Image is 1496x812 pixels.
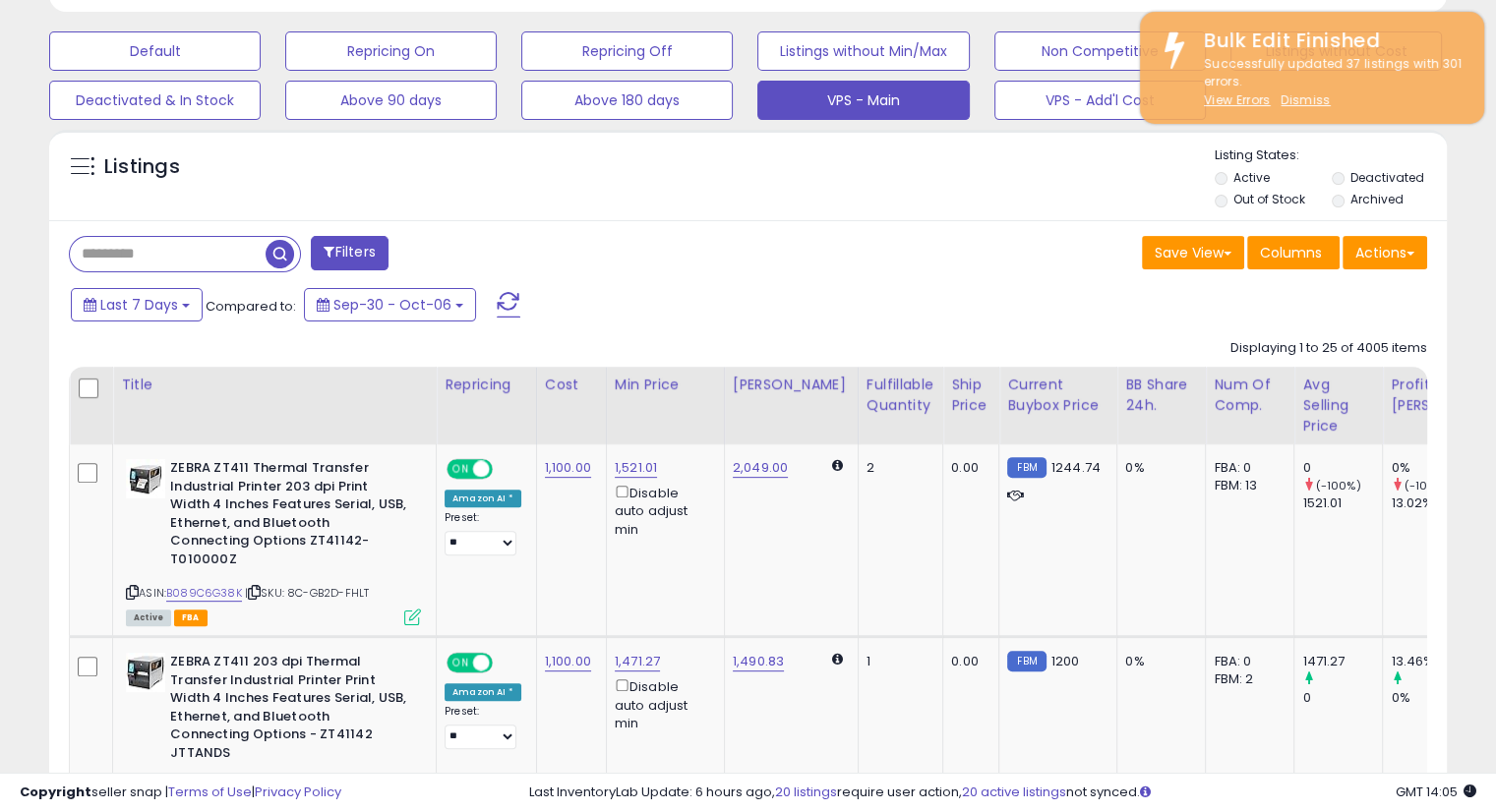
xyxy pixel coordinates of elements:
[1230,339,1427,358] div: Displaying 1 to 25 of 4005 items
[490,655,521,671] span: OFF
[104,153,180,181] h5: Listings
[1396,783,1476,801] span: 2025-10-14 14:05 GMT
[285,31,497,71] button: Repricing On
[1302,653,1382,670] div: 1471.27
[304,288,476,321] button: Sep-30 - Oct-06
[206,297,296,316] span: Compared to:
[1349,191,1403,207] label: Archived
[1125,459,1190,477] div: 0%
[951,459,984,477] div: 0.00
[1125,653,1190,670] div: 0%
[962,783,1066,801] a: 20 active listings
[1214,653,1279,670] div: FBA: 0
[333,295,451,315] span: Sep-30 - Oct-06
[20,783,341,802] div: seller snap | |
[245,585,369,601] span: | SKU: 8C-GB2D-FHLT
[1260,243,1322,262] span: Columns
[174,609,208,626] span: FBA
[445,705,521,749] div: Preset:
[615,675,709,732] div: Disable auto adjust min
[1233,191,1305,207] label: Out of Stock
[1189,55,1469,110] div: Successfully updated 37 listings with 301 errors.
[126,609,171,626] span: All listings currently available for purchase on Amazon
[733,652,784,671] a: 1,490.83
[490,461,521,478] span: OFF
[867,375,934,416] div: Fulfillable Quantity
[545,375,598,395] div: Cost
[1343,236,1427,269] button: Actions
[1051,458,1101,477] span: 1244.74
[529,783,1476,802] div: Last InventoryLab Update: 6 hours ago, require user action, not synced.
[1214,459,1279,477] div: FBA: 0
[615,458,657,478] a: 1,521.01
[951,653,984,670] div: 0.00
[126,653,165,692] img: 413l0Fb0HfL._SL40_.jpg
[49,31,261,71] button: Default
[757,81,969,120] button: VPS - Main
[49,81,261,120] button: Deactivated & In Stock
[733,375,850,395] div: [PERSON_NAME]
[867,459,928,477] div: 2
[1007,651,1046,671] small: FBM
[285,81,497,120] button: Above 90 days
[1214,375,1286,416] div: Num of Comp.
[311,236,388,270] button: Filters
[1302,459,1382,477] div: 0
[1215,146,1447,165] p: Listing States:
[1125,375,1197,416] div: BB Share 24h.
[1405,478,1450,493] small: (-100%)
[994,31,1206,71] button: Non Competitive
[449,655,473,671] span: ON
[20,783,91,801] strong: Copyright
[1302,375,1374,436] div: Avg Selling Price
[615,375,716,395] div: Min Price
[71,288,203,321] button: Last 7 Days
[733,458,788,478] a: 2,049.00
[445,511,521,555] div: Preset:
[1142,236,1244,269] button: Save View
[445,490,521,507] div: Amazon AI *
[170,653,409,767] b: ZEBRA ZT411 203 dpi Thermal Transfer Industrial Printer Print Width 4 Inches Features Serial, USB...
[1233,169,1270,186] label: Active
[126,459,165,498] img: 41zgDatC+nL._SL40_.jpg
[100,295,178,315] span: Last 7 Days
[1214,477,1279,494] div: FBM: 13
[1281,91,1330,108] u: Dismiss
[545,652,591,671] a: 1,100.00
[1007,457,1046,478] small: FBM
[445,375,528,395] div: Repricing
[445,683,521,701] div: Amazon AI *
[521,31,733,71] button: Repricing Off
[615,482,709,539] div: Disable auto adjust min
[1204,91,1271,108] a: View Errors
[255,783,341,801] a: Privacy Policy
[121,375,428,395] div: Title
[1302,689,1382,707] div: 0
[1189,27,1469,55] div: Bulk Edit Finished
[1349,169,1423,186] label: Deactivated
[521,81,733,120] button: Above 180 days
[545,458,591,478] a: 1,100.00
[615,652,660,671] a: 1,471.27
[867,653,928,670] div: 1
[775,783,837,801] a: 20 listings
[1302,494,1382,512] div: 1521.01
[449,461,473,478] span: ON
[757,31,969,71] button: Listings without Min/Max
[994,81,1206,120] button: VPS - Add'l Cost
[168,783,252,801] a: Terms of Use
[1007,375,1108,416] div: Current Buybox Price
[951,375,990,416] div: Ship Price
[1316,478,1361,493] small: (-100%)
[1051,652,1080,670] span: 1200
[1214,670,1279,688] div: FBM: 2
[166,585,242,602] a: B089C6G38K
[170,459,409,573] b: ZEBRA ZT411 Thermal Transfer Industrial Printer 203 dpi Print Width 4 Inches Features Serial, USB...
[126,459,421,623] div: ASIN:
[1247,236,1340,269] button: Columns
